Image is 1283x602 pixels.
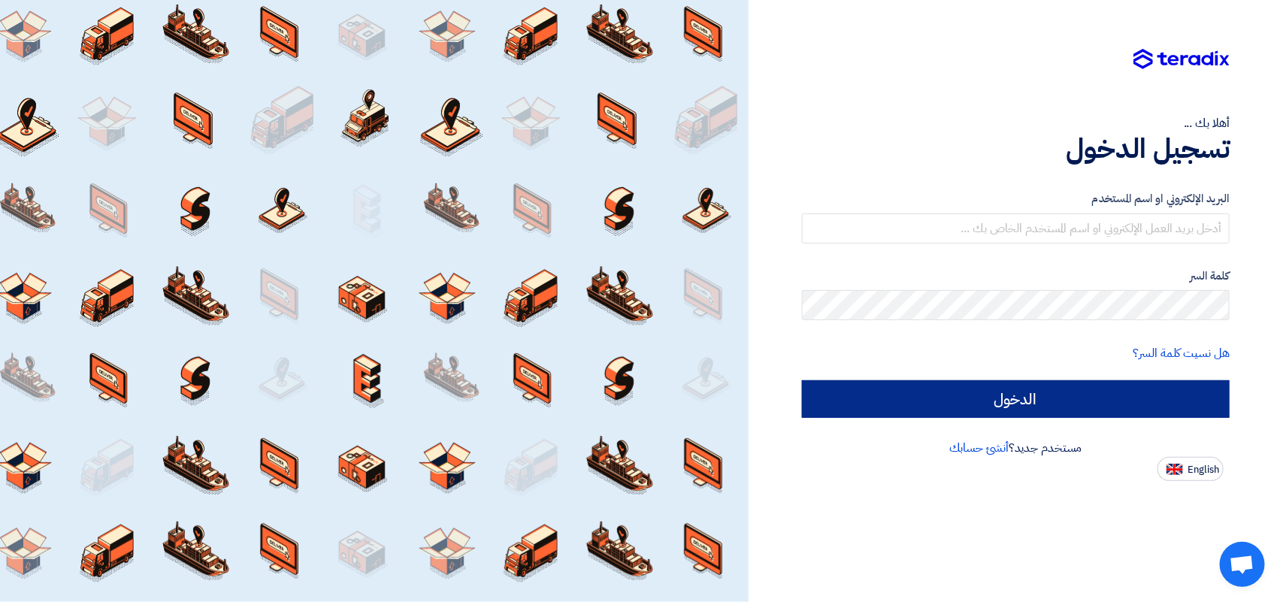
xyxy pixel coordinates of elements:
[802,268,1230,285] label: كلمة السر
[1167,464,1183,475] img: en-US.png
[949,439,1009,457] a: أنشئ حسابك
[1220,542,1265,587] div: Open chat
[802,213,1230,244] input: أدخل بريد العمل الإلكتروني او اسم المستخدم الخاص بك ...
[1133,49,1230,70] img: Teradix logo
[802,439,1230,457] div: مستخدم جديد؟
[1157,457,1224,481] button: English
[1133,344,1230,362] a: هل نسيت كلمة السر؟
[802,114,1230,132] div: أهلا بك ...
[802,190,1230,207] label: البريد الإلكتروني او اسم المستخدم
[1188,464,1219,475] span: English
[802,380,1230,418] input: الدخول
[802,132,1230,165] h1: تسجيل الدخول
